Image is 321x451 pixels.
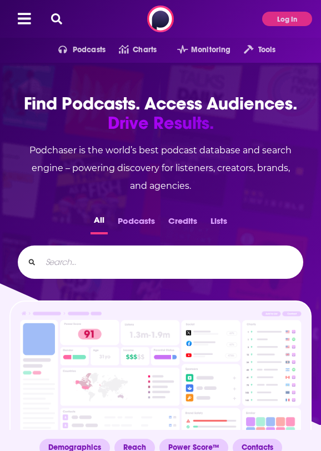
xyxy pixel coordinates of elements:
[207,213,230,234] button: Lists
[18,94,303,133] h1: Find Podcasts. Access Audiences.
[18,245,303,279] div: Search...
[106,41,157,59] a: Charts
[18,113,303,133] span: Drive Results.
[91,213,108,234] button: All
[73,42,106,58] span: Podcasts
[262,12,312,26] button: Log In
[258,42,276,58] span: Tools
[164,41,231,59] button: open menu
[11,302,310,448] img: Podcast Insights Example
[165,213,200,234] button: Credits
[133,42,157,58] span: Charts
[18,142,303,195] h2: Podchaser is the world’s best podcast database and search engine – powering discovery for listene...
[41,253,294,271] input: Search...
[114,213,158,234] button: Podcasts
[147,6,174,32] img: Podchaser - Follow, Share and Rate Podcasts
[45,41,106,59] button: open menu
[230,41,275,59] button: open menu
[191,42,230,58] span: Monitoring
